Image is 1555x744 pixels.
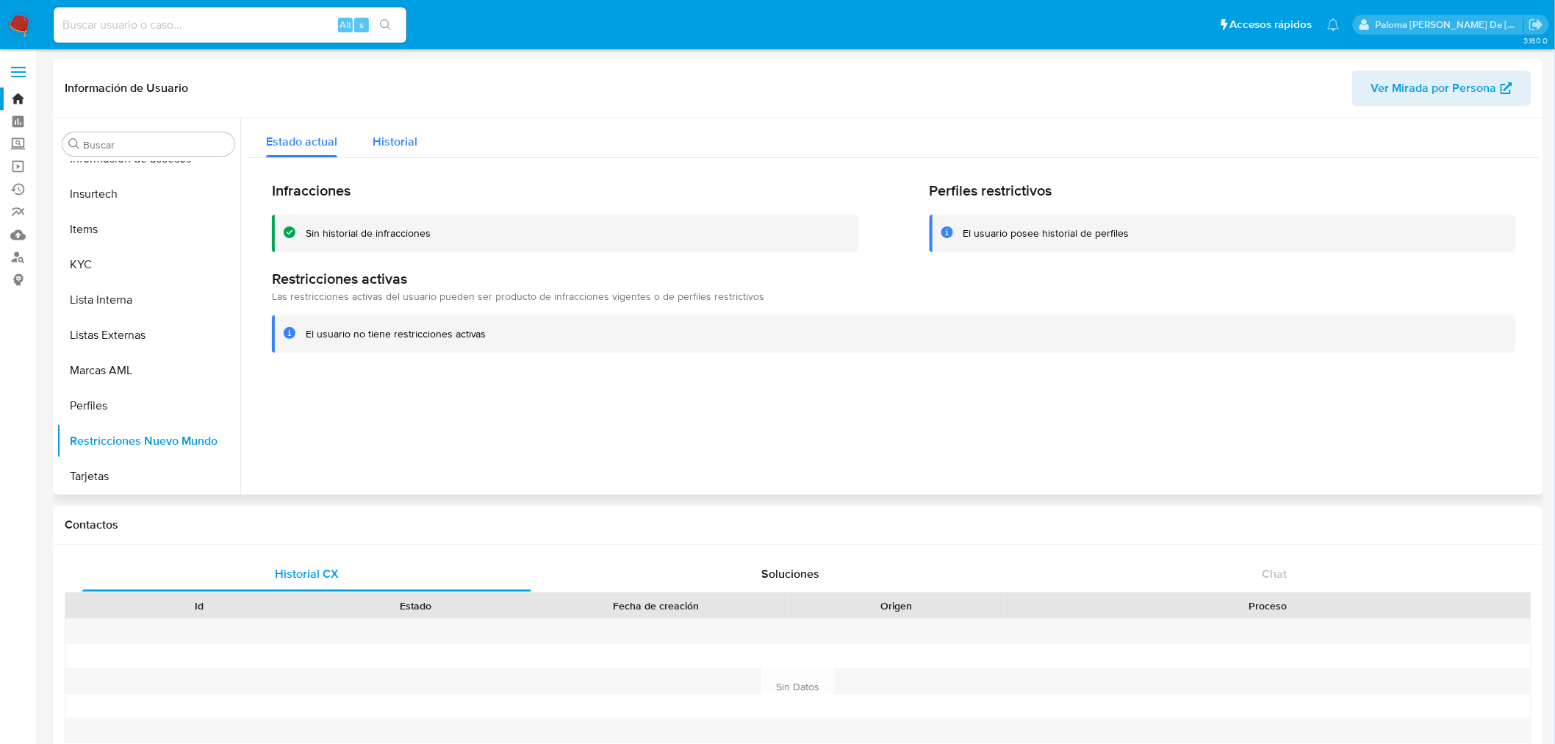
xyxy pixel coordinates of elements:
div: Estado [317,598,513,613]
div: Proceso [1015,598,1520,613]
span: Historial CX [275,565,339,582]
span: Ver Mirada por Persona [1371,71,1497,106]
span: Alt [340,18,351,32]
button: Tarjetas [57,459,240,494]
button: Restricciones Nuevo Mundo [57,423,240,459]
button: Buscar [68,138,80,150]
button: search-icon [370,15,401,35]
span: Soluciones [762,565,820,582]
button: Insurtech [57,176,240,212]
button: Listas Externas [57,318,240,353]
button: Items [57,212,240,247]
div: Fecha de creación [534,598,778,613]
span: Accesos rápidos [1230,17,1312,32]
span: s [359,18,364,32]
button: Lista Interna [57,282,240,318]
a: Notificaciones [1327,18,1340,31]
span: Chat [1263,565,1288,582]
div: Origen [799,598,994,613]
div: Id [101,598,297,613]
h1: Contactos [65,518,1531,532]
input: Buscar usuario o caso... [54,15,406,35]
a: Salir [1529,17,1544,32]
button: Ver Mirada por Persona [1352,71,1531,106]
button: Marcas AML [57,353,240,388]
input: Buscar [83,138,229,151]
button: KYC [57,247,240,282]
p: paloma.falcondesoto@mercadolibre.cl [1376,18,1524,32]
h1: Información de Usuario [65,81,188,96]
button: Perfiles [57,388,240,423]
